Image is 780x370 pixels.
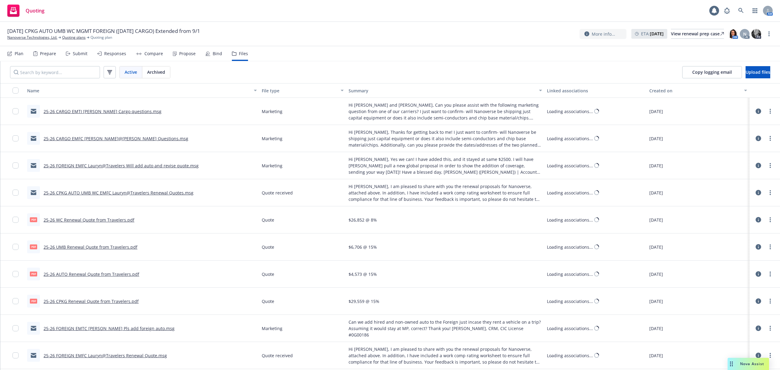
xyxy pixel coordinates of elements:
button: More info... [580,29,626,39]
span: pdf [30,217,37,222]
a: 25-26 FOREIGN EMFC Lauryn@Travelers Will add auto and revise quote.msg [44,163,199,169]
a: more [767,189,774,196]
span: Quote [262,217,274,223]
a: 25-26 FOREIGN EMFC Lauryn@Travelers Renewal Quote.msg [44,353,167,358]
a: Quoting [5,2,47,19]
a: 25-26 CPKG AUTO UMB WC EMFC Lauryn@Travelers Renewal Quotes.msg [44,190,193,196]
span: $6,706 @ 15% [349,244,377,250]
a: more [767,162,774,169]
button: Nova Assist [728,358,769,370]
span: Quote received [262,190,293,196]
input: Toggle Row Selected [12,271,19,277]
a: more [767,325,774,332]
button: Summary [346,83,544,98]
div: Responses [104,51,126,56]
a: 25-26 AUTO Renewal Quote from Travelers.pdf [44,271,139,277]
span: Upload files [746,69,770,75]
span: Hi [PERSON_NAME], I am pleased to share with you the renewal proposals for Nanoverse, attached ab... [349,346,542,365]
button: Created on [647,83,750,98]
span: $26,852 @ 8% [349,217,377,223]
button: Upload files [746,66,770,78]
input: Toggle Row Selected [12,244,19,250]
a: Quoting plans [62,35,86,40]
a: 25-26 CARGO EMFC [PERSON_NAME]@[PERSON_NAME] Questions.msg [44,136,188,141]
a: more [767,297,774,305]
span: pdf [30,244,37,249]
span: Hi [PERSON_NAME], Yes we can! I have added this, and it stayed at same $2500. I will have [PERSON... [349,156,542,175]
div: Drag to move [728,358,735,370]
span: [DATE] [649,108,663,115]
span: Hi [PERSON_NAME] and [PERSON_NAME], Can you please assist with the following marketing question f... [349,102,542,121]
span: [DATE] [649,217,663,223]
a: Nanoverse Technologies, Ltd. [7,35,57,40]
span: Nova Assist [740,361,764,366]
button: Linked associations [544,83,647,98]
span: $4,573 @ 15% [349,271,377,277]
span: [DATE] [649,298,663,304]
span: [DATE] [649,352,663,359]
div: Prepare [40,51,56,56]
div: Loading associations... [547,325,593,332]
span: Active [125,69,137,75]
input: Toggle Row Selected [12,217,19,223]
a: Report a Bug [721,5,733,17]
input: Toggle Row Selected [12,298,19,304]
div: Files [239,51,248,56]
a: 25-26 CPKG Renewal Quote from Travelers.pdf [44,298,139,304]
input: Toggle Row Selected [12,325,19,331]
a: more [767,216,774,223]
span: [DATE] [649,162,663,169]
button: Name [25,83,259,98]
div: Created on [649,87,740,94]
span: [DATE] CPKG AUTO UMB WC MGMT FOREIGN ([DATE] CARGO) Extended from 9/1 [7,27,200,35]
a: more [765,30,773,37]
a: more [767,108,774,115]
input: Search by keyword... [10,66,100,78]
span: Copy logging email [692,69,732,75]
span: Marketing [262,325,282,332]
div: Name [27,87,250,94]
span: Quote [262,244,274,250]
div: Bind [213,51,222,56]
a: 25-26 FOREIGN EMTC [PERSON_NAME] Pls add foreign auto.msg [44,326,175,331]
div: Loading associations... [547,190,593,196]
span: [DATE] [649,244,663,250]
a: more [767,135,774,142]
input: Toggle Row Selected [12,352,19,358]
div: Loading associations... [547,162,593,169]
span: Quote [262,271,274,277]
span: Archived [147,69,165,75]
span: More info... [592,31,615,37]
img: photo [751,29,761,39]
input: Select all [12,87,19,94]
a: more [767,352,774,359]
div: Loading associations... [547,298,593,304]
a: 25-26 CARGO EMTI [PERSON_NAME] Cargo questions.msg [44,109,161,114]
a: more [767,270,774,278]
span: Quote [262,298,274,304]
img: photo [728,29,738,39]
div: Compare [144,51,163,56]
div: Loading associations... [547,135,593,142]
span: Can we add hired and non-owned auto to the Foreign just incase they rent a vehicle on a trip? Ass... [349,319,542,338]
span: Quote received [262,352,293,359]
a: 25-26 UMB Renewal Quote from Travelers.pdf [44,244,137,250]
span: Marketing [262,135,282,142]
div: Submit [73,51,87,56]
span: pdf [30,299,37,303]
span: $29,559 @ 15% [349,298,379,304]
div: Loading associations... [547,271,593,277]
span: pdf [30,272,37,276]
div: Loading associations... [547,352,593,359]
div: Plan [15,51,23,56]
span: Quoting [26,8,44,13]
span: Hi [PERSON_NAME], Thanks for getting back to me! I just want to confirm- will Nanoverse be shippi... [349,129,542,148]
span: N [743,31,746,37]
span: [DATE] [649,190,663,196]
span: Marketing [262,108,282,115]
div: Propose [179,51,196,56]
span: Marketing [262,162,282,169]
div: Linked associations [547,87,645,94]
div: Loading associations... [547,217,593,223]
span: [DATE] [649,135,663,142]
